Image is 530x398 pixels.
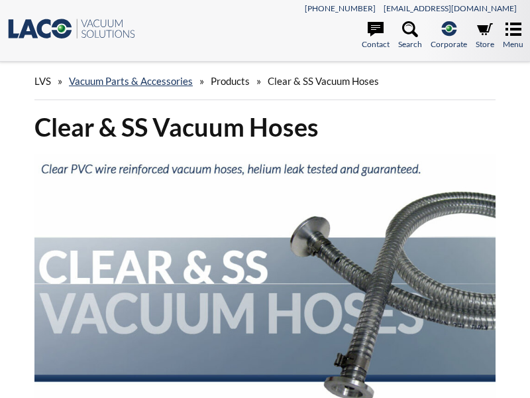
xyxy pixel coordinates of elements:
a: [EMAIL_ADDRESS][DOMAIN_NAME] [384,3,517,13]
a: Contact [362,21,390,50]
h1: Clear & SS Vacuum Hoses [34,111,496,143]
a: Menu [503,21,523,50]
span: Clear & SS Vacuum Hoses [268,75,379,87]
a: Vacuum Parts & Accessories [69,75,193,87]
span: Products [211,75,250,87]
a: [PHONE_NUMBER] [305,3,376,13]
span: LVS [34,75,51,87]
div: » » » [34,62,496,100]
span: Corporate [431,38,467,50]
a: Search [398,21,422,50]
a: Store [476,21,494,50]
